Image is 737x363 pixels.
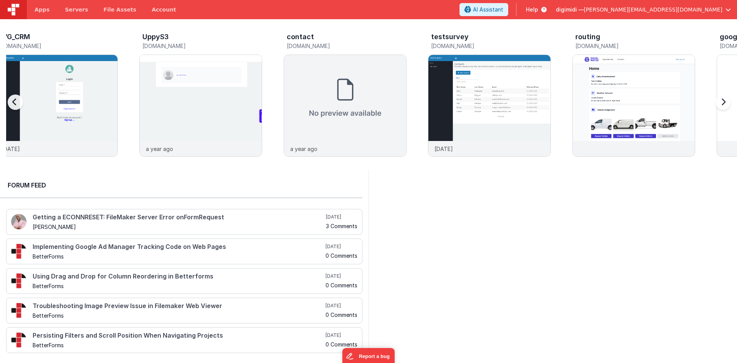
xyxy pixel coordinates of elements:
[33,273,324,280] h4: Using Drag and Drop for Column Reordering in Betterforms
[287,33,314,41] h3: contact
[104,6,137,13] span: File Assets
[431,33,469,41] h3: testsurvey
[11,273,26,288] img: 295_2.png
[326,341,357,347] h5: 0 Comments
[6,327,362,353] a: Persisting Filters and Scroll Position When Navigating Projects BetterForms [DATE] 0 Comments
[33,224,324,230] h5: [PERSON_NAME]
[584,6,722,13] span: [PERSON_NAME][EMAIL_ADDRESS][DOMAIN_NAME]
[326,223,357,229] h5: 3 Comments
[6,268,362,294] a: Using Drag and Drop for Column Reordering in Betterforms BetterForms [DATE] 0 Comments
[290,145,317,153] p: a year ago
[33,313,324,318] h5: BetterForms
[33,244,324,250] h4: Implementing Google Ad Manager Tracking Code on Web Pages
[11,214,26,229] img: 411_2.png
[556,6,731,13] button: digimidi — [PERSON_NAME][EMAIL_ADDRESS][DOMAIN_NAME]
[431,43,551,49] h5: [DOMAIN_NAME]
[287,43,407,49] h5: [DOMAIN_NAME]
[435,145,453,153] p: [DATE]
[575,43,695,49] h5: [DOMAIN_NAME]
[33,254,324,259] h5: BetterForms
[473,6,503,13] span: AI Assistant
[326,214,357,220] h5: [DATE]
[33,342,324,348] h5: BetterForms
[11,332,26,348] img: 295_2.png
[33,303,324,310] h4: Troubleshooting Image Preview Issue in Filemaker Web Viewer
[459,3,508,16] button: AI Assistant
[326,303,357,309] h5: [DATE]
[6,209,362,235] a: Getting a ECONNRESET: FileMaker Server Error onFormRequest [PERSON_NAME] [DATE] 3 Comments
[65,6,88,13] span: Servers
[33,332,324,339] h4: Persisting Filters and Scroll Position When Navigating Projects
[142,43,262,49] h5: [DOMAIN_NAME]
[8,181,355,190] h2: Forum Feed
[146,145,173,153] p: a year ago
[326,244,357,250] h5: [DATE]
[326,282,357,288] h5: 0 Comments
[11,303,26,318] img: 295_2.png
[6,239,362,264] a: Implementing Google Ad Manager Tracking Code on Web Pages BetterForms [DATE] 0 Comments
[326,273,357,279] h5: [DATE]
[526,6,538,13] span: Help
[142,33,169,41] h3: UppyS3
[33,214,324,221] h4: Getting a ECONNRESET: FileMaker Server Error onFormRequest
[326,253,357,259] h5: 0 Comments
[556,6,584,13] span: digimidi —
[35,6,50,13] span: Apps
[326,312,357,318] h5: 0 Comments
[33,283,324,289] h5: BetterForms
[575,33,600,41] h3: routing
[6,298,362,323] a: Troubleshooting Image Preview Issue in Filemaker Web Viewer BetterForms [DATE] 0 Comments
[11,244,26,259] img: 295_2.png
[326,332,357,338] h5: [DATE]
